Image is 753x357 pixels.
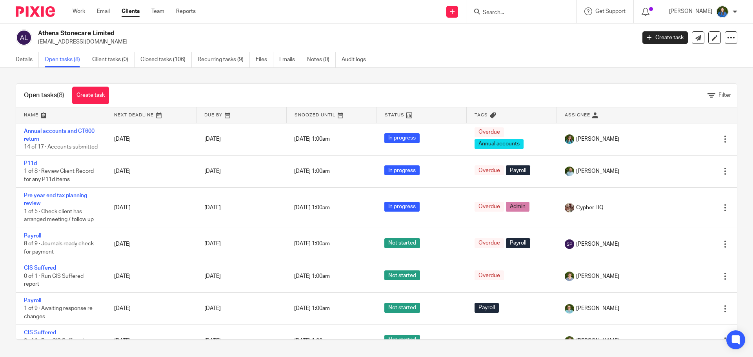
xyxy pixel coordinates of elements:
span: Cypher HQ [576,204,604,212]
div: --- [475,337,549,345]
span: Payroll [506,165,530,175]
a: Email [97,7,110,15]
a: Payroll [24,298,41,303]
h1: Open tasks [24,91,64,100]
span: 1 of 8 · Review Client Record for any P11d items [24,169,94,182]
span: Not started [384,238,420,248]
td: [DATE] [106,325,196,357]
a: Files [256,52,273,67]
a: Audit logs [342,52,372,67]
p: [PERSON_NAME] [669,7,712,15]
span: (8) [57,92,64,98]
img: pcwCs64t.jpeg [565,336,574,346]
span: Annual accounts [475,139,524,149]
a: Pre year end tax planning review [24,193,87,206]
img: 6q1_Xd0A.jpeg [565,134,574,144]
a: Client tasks (0) [92,52,135,67]
a: Notes (0) [307,52,336,67]
img: pcwCs64t.jpeg [565,272,574,281]
span: Tags [475,113,488,117]
span: [DATE] [204,306,221,312]
span: Overdue [475,127,504,137]
img: svg%3E [16,29,32,46]
a: Annual accounts and CT600 return [24,129,95,142]
span: In progress [384,202,420,212]
span: Overdue [475,270,504,280]
span: 1 of 5 · Check client has arranged meeting / follow up [24,209,94,223]
td: [DATE] [106,155,196,187]
a: Create task [642,31,688,44]
span: [DATE] [204,169,221,174]
a: Reports [176,7,196,15]
span: Not started [384,303,420,313]
span: Not started [384,270,420,280]
span: [PERSON_NAME] [576,304,619,312]
td: [DATE] [106,123,196,155]
span: [PERSON_NAME] [576,167,619,175]
span: [DATE] [204,136,221,142]
span: [DATE] [204,241,221,247]
a: Open tasks (8) [45,52,86,67]
span: 14 of 17 · Accounts submitted [24,144,98,150]
input: Search [482,9,553,16]
span: Status [385,113,404,117]
span: [DATE] 1:00am [294,205,330,210]
a: Clients [122,7,140,15]
span: [DATE] 1:00am [294,136,330,142]
td: [DATE] [106,260,196,292]
span: [DATE] 1:00am [294,169,330,174]
img: IxkmB6f8.jpeg [565,167,574,176]
span: [DATE] [204,205,221,210]
span: Overdue [475,165,504,175]
span: [PERSON_NAME] [576,135,619,143]
a: Create task [72,87,109,104]
a: Closed tasks (106) [140,52,192,67]
span: Overdue [475,202,504,212]
img: A9EA1D9F-5CC4-4D49-85F1-B1749FAF3577.jpeg [565,203,574,212]
a: CIS Suffered [24,330,56,335]
a: Emails [279,52,301,67]
span: Payroll [475,303,499,313]
td: [DATE] [106,292,196,324]
img: svg%3E [565,239,574,249]
span: [PERSON_NAME] [576,337,619,345]
span: Get Support [595,9,626,14]
img: xxZt8RRI.jpeg [716,5,729,18]
span: [DATE] [204,274,221,279]
td: [DATE] [106,188,196,228]
span: [DATE] 1:00am [294,338,330,344]
span: [PERSON_NAME] [576,240,619,248]
span: In progress [384,133,420,143]
img: U9kDOIcY.jpeg [565,304,574,314]
span: 1 of 9 · Awaiting response re changes [24,306,93,319]
h2: Athena Stonecare Limited [38,29,512,38]
span: [PERSON_NAME] [576,272,619,280]
a: Payroll [24,233,41,239]
span: In progress [384,165,420,175]
td: [DATE] [106,228,196,260]
span: [DATE] 1:00am [294,274,330,279]
span: [DATE] 1:00am [294,241,330,247]
span: 8 of 9 · Journals ready check for payment [24,241,94,255]
span: Filter [718,92,731,98]
img: Pixie [16,6,55,17]
span: Admin [506,202,529,212]
span: [DATE] [204,338,221,344]
span: Not started [384,335,420,345]
a: P11d [24,161,37,166]
span: Overdue [475,238,504,248]
a: Recurring tasks (9) [198,52,250,67]
p: [EMAIL_ADDRESS][DOMAIN_NAME] [38,38,631,46]
a: Details [16,52,39,67]
a: Work [73,7,85,15]
a: CIS Suffered [24,265,56,271]
span: 0 of 1 · Run CIS Suffered report [24,274,84,287]
a: Team [151,7,164,15]
span: 0 of 1 · Run CIS Suffered report [24,338,84,352]
span: [DATE] 1:00am [294,306,330,312]
span: Payroll [506,238,530,248]
span: Snoozed Until [295,113,336,117]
